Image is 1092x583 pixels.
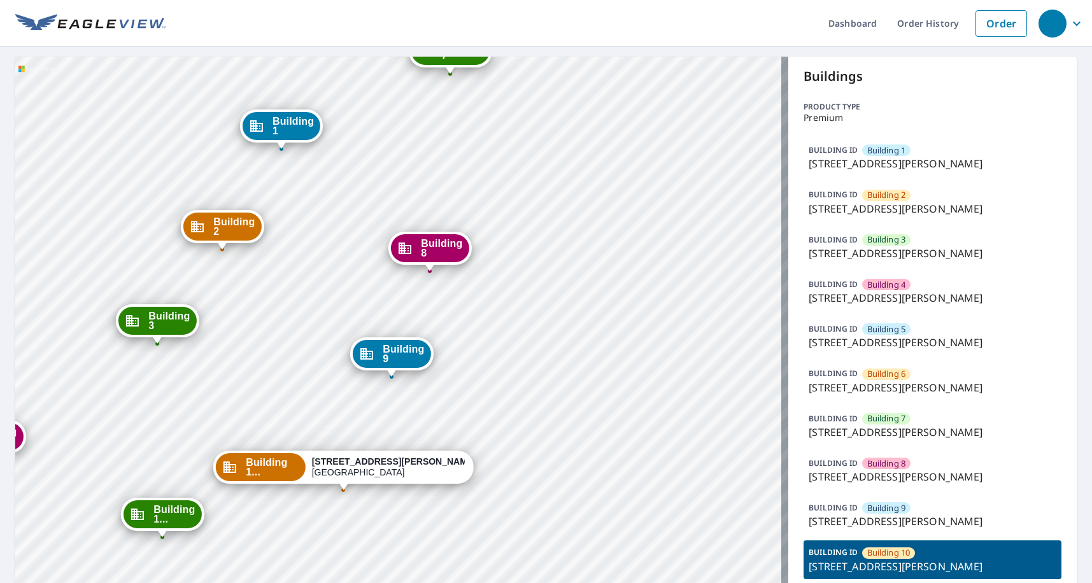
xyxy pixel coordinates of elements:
[809,189,858,200] p: BUILDING ID
[809,368,858,379] p: BUILDING ID
[809,458,858,468] p: BUILDING ID
[975,10,1027,37] a: Order
[867,144,906,157] span: Building 1
[312,456,476,467] strong: [STREET_ADDRESS][PERSON_NAME]
[246,458,299,477] span: Building 1...
[809,246,1056,261] p: [STREET_ADDRESS][PERSON_NAME]
[809,559,1056,574] p: [STREET_ADDRESS][PERSON_NAME]
[809,514,1056,529] p: [STREET_ADDRESS][PERSON_NAME]
[809,290,1056,306] p: [STREET_ADDRESS][PERSON_NAME]
[388,232,471,271] div: Dropped pin, building Building 8, Commercial property, 19199 Jackson Court Elk River, MN 55330
[121,498,204,537] div: Dropped pin, building Building 11, Commercial property, 19199 Jackson Court Elk River, MN 55330
[181,210,264,249] div: Dropped pin, building Building 2, Commercial property, 19199 Jackson Court Elk River, MN 55330
[809,425,1056,440] p: [STREET_ADDRESS][PERSON_NAME]
[867,412,906,425] span: Building 7
[116,304,199,344] div: Dropped pin, building Building 3, Commercial property, 19199 Jackson Court Elk River, MN 55330
[804,67,1061,86] p: Buildings
[809,323,858,334] p: BUILDING ID
[213,217,255,236] span: Building 2
[213,451,473,490] div: Dropped pin, building Building 10, Commercial property, 19199 Jackson Court Elk River, MN 55330
[809,279,858,290] p: BUILDING ID
[421,239,462,258] span: Building 8
[153,505,195,524] span: Building 1...
[148,311,190,330] span: Building 3
[867,323,906,335] span: Building 5
[867,458,906,470] span: Building 8
[867,368,906,380] span: Building 6
[312,456,465,478] div: [GEOGRAPHIC_DATA]
[804,101,1061,113] p: Product type
[809,144,858,155] p: BUILDING ID
[809,413,858,424] p: BUILDING ID
[383,344,424,363] span: Building 9
[809,469,1056,484] p: [STREET_ADDRESS][PERSON_NAME]
[809,335,1056,350] p: [STREET_ADDRESS][PERSON_NAME]
[867,234,906,246] span: Building 3
[809,234,858,245] p: BUILDING ID
[809,201,1056,216] p: [STREET_ADDRESS][PERSON_NAME]
[867,189,906,201] span: Building 2
[867,547,911,559] span: Building 10
[809,547,858,558] p: BUILDING ID
[867,502,906,514] span: Building 9
[867,279,906,291] span: Building 4
[809,502,858,513] p: BUILDING ID
[809,380,1056,395] p: [STREET_ADDRESS][PERSON_NAME]
[240,109,323,149] div: Dropped pin, building Building 1, Commercial property, 19199 Jackson Court Elk River, MN 55330
[350,337,433,377] div: Dropped pin, building Building 9, Commercial property, 19199 Jackson Court Elk River, MN 55330
[809,156,1056,171] p: [STREET_ADDRESS][PERSON_NAME]
[441,41,483,60] span: Building 7
[15,14,166,33] img: EV Logo
[804,113,1061,123] p: Premium
[273,116,314,136] span: Building 1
